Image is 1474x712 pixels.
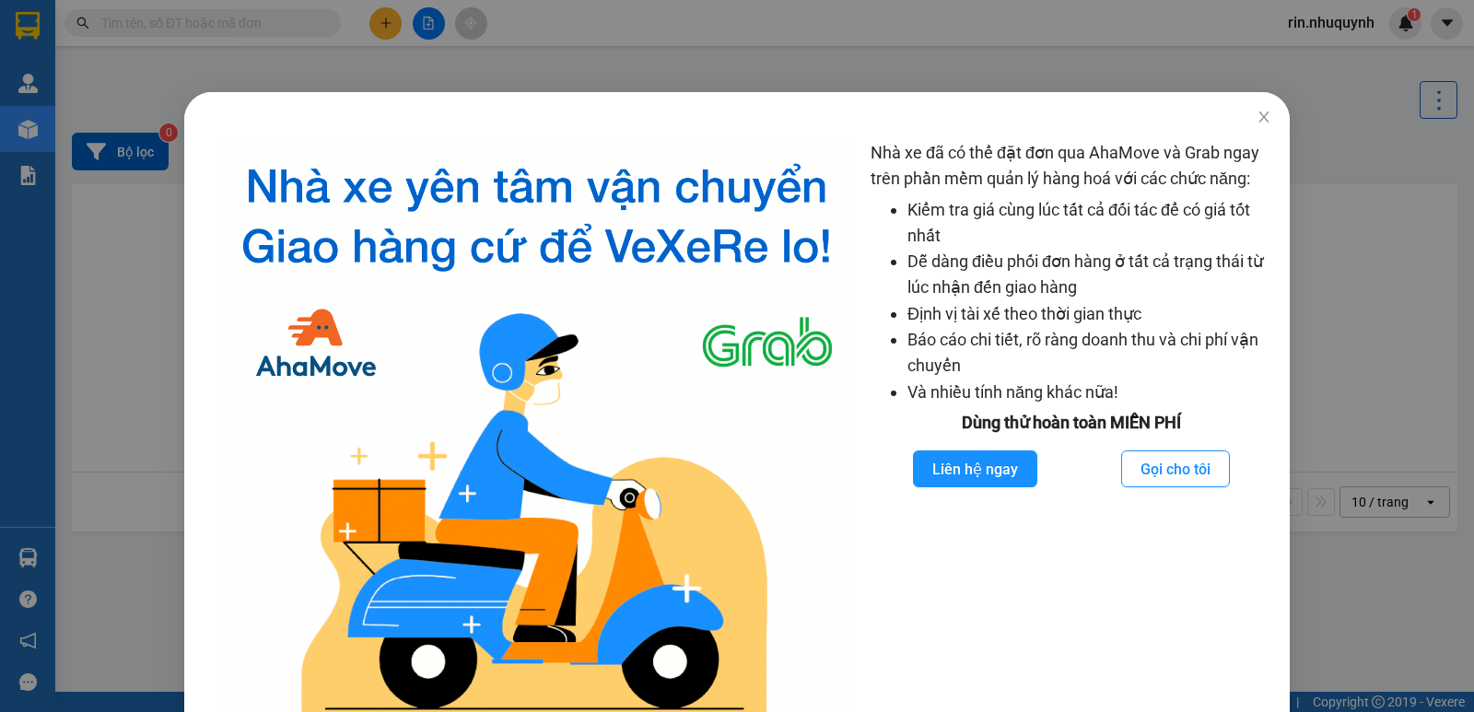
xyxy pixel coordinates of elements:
[1257,110,1271,124] span: close
[1121,450,1230,487] button: Gọi cho tôi
[907,379,1271,405] li: Và nhiều tính năng khác nữa!
[913,450,1037,487] button: Liên hệ ngay
[907,249,1271,301] li: Dễ dàng điều phối đơn hàng ở tất cả trạng thái từ lúc nhận đến giao hàng
[907,197,1271,250] li: Kiểm tra giá cùng lúc tất cả đối tác để có giá tốt nhất
[871,410,1271,436] div: Dùng thử hoàn toàn MIỄN PHÍ
[907,301,1271,327] li: Định vị tài xế theo thời gian thực
[932,458,1018,481] span: Liên hệ ngay
[1141,458,1211,481] span: Gọi cho tôi
[1238,92,1290,144] button: Close
[907,327,1271,379] li: Báo cáo chi tiết, rõ ràng doanh thu và chi phí vận chuyển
